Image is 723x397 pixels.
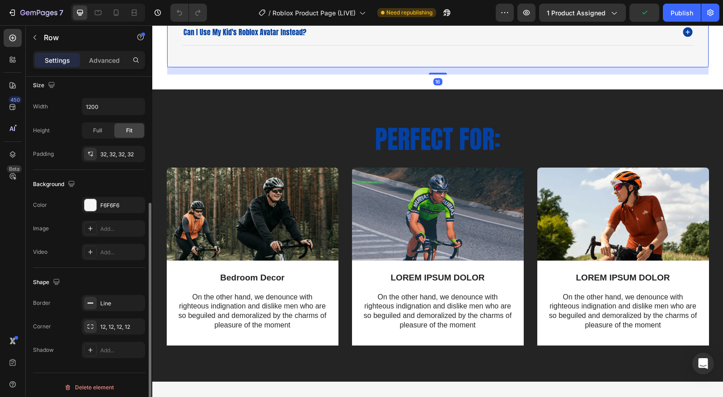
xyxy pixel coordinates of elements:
div: Size [33,79,57,92]
button: 7 [4,4,67,22]
div: Add... [100,248,143,257]
div: F6F6F6 [100,201,143,210]
button: Publish [663,4,701,22]
button: Delete element [33,380,145,395]
p: Advanced [89,56,120,65]
div: Add... [100,346,143,355]
p: Settings [45,56,70,65]
img: gempages_432750572815254551-0460896d-e40f-4b1a-a225-36e205481b81.png [200,142,371,235]
div: Shape [33,276,62,289]
div: 450 [9,96,22,103]
input: Auto [82,98,145,115]
div: Height [33,126,50,135]
iframe: Design area [152,25,723,397]
p: On the other hand, we denounce with righteous indignation and dislike men who are so beguiled and... [26,267,174,305]
p: LOREM IPSUM DOLOR [397,247,545,258]
div: Publish [671,8,693,18]
div: Shadow [33,346,54,354]
div: Corner [33,322,51,331]
div: Delete element [64,382,114,393]
div: Line [100,299,143,308]
div: Padding [33,150,54,158]
span: Fit [126,126,132,135]
div: Background [33,178,77,191]
img: gempages_432750572815254551-94c3d97e-3e7f-47dd-b6ee-34129012c4f0.png [385,142,557,235]
span: Need republishing [386,9,432,17]
p: Bedroom Decor [26,247,174,258]
div: Video [33,248,47,256]
div: Undo/Redo [170,4,207,22]
p: On the other hand, we denounce with righteous indignation and dislike men who are so beguiled and... [211,267,360,305]
div: Border [33,299,51,307]
span: Full [93,126,102,135]
div: 32, 32, 32, 32 [100,150,143,159]
div: Width [33,103,48,111]
span: 1 product assigned [547,8,606,18]
p: LOREM IPSUM DOLOR [211,247,360,258]
div: Image [33,224,49,233]
div: Beta [7,165,22,173]
h2: Perfect for: [112,100,460,128]
div: Color [33,201,47,209]
div: 12, 12, 12, 12 [100,323,143,331]
div: 16 [281,53,290,60]
p: Row [44,32,121,43]
div: Add... [100,225,143,233]
button: 1 product assigned [539,4,626,22]
img: gempages_432750572815254551-b7fcb005-70b8-4adb-85b8-06a34887825e.png [14,142,186,235]
p: 7 [59,7,63,18]
span: / [268,8,271,18]
div: Open Intercom Messenger [692,353,714,374]
span: Roblox Product Page (LIVE) [272,8,356,18]
p: On the other hand, we denounce with righteous indignation and dislike men who are so beguiled and... [397,267,545,305]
